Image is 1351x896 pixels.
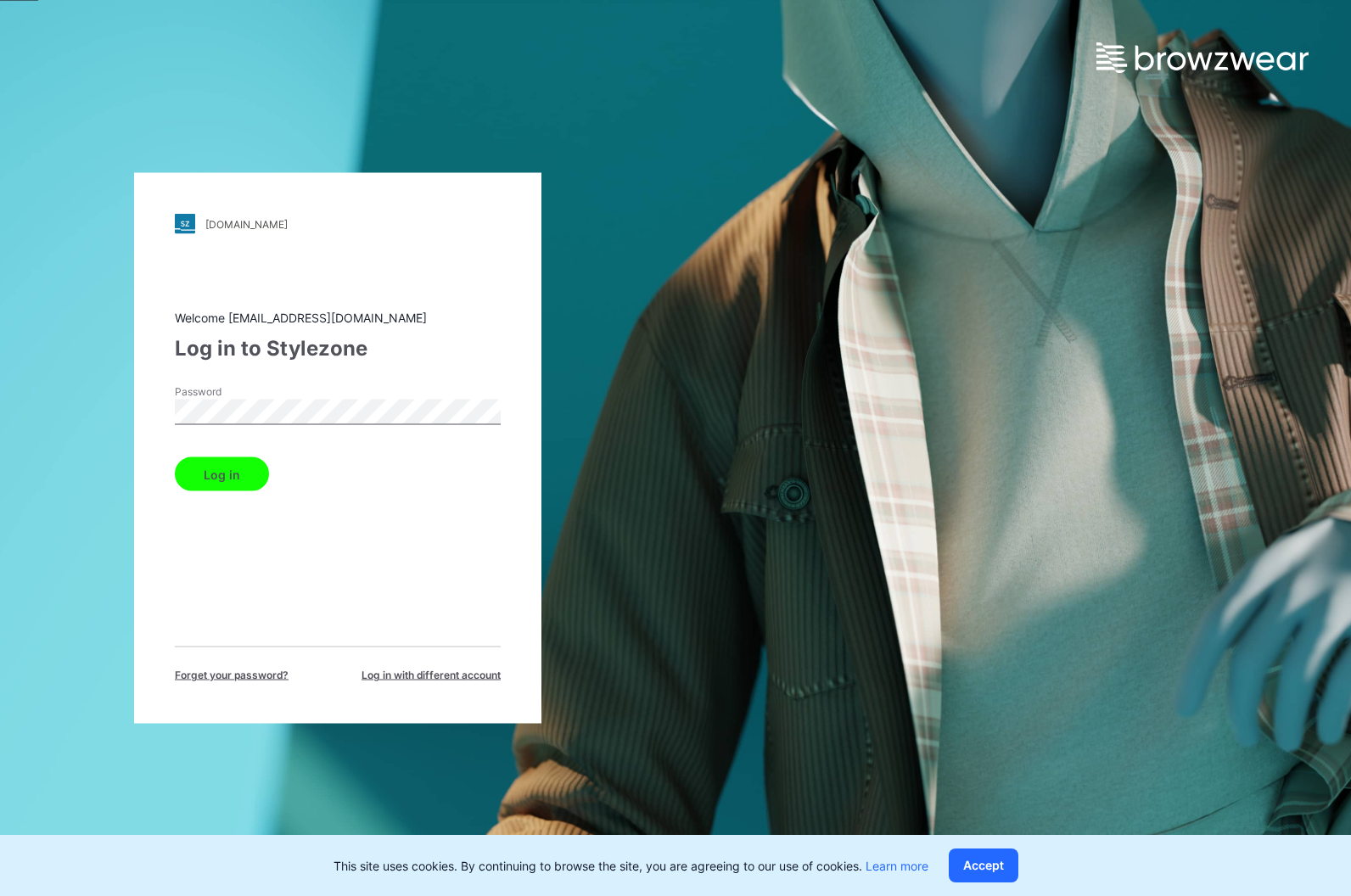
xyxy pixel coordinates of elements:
span: Log in with different account [362,668,501,683]
a: [DOMAIN_NAME] [175,214,501,234]
img: stylezone-logo.562084cfcfab977791bfbf7441f1a819.svg [175,214,195,234]
div: Welcome [EMAIL_ADDRESS][DOMAIN_NAME] [175,309,501,327]
span: Forget your password? [175,668,289,683]
button: Accept [949,848,1018,882]
div: Log in to Stylezone [175,333,501,364]
p: This site uses cookies. By continuing to browse the site, you are agreeing to our use of cookies. [334,857,928,875]
label: Password [175,384,294,400]
a: Learn more [866,859,928,873]
button: Log in [175,457,269,491]
div: [DOMAIN_NAME] [205,217,288,230]
img: browzwear-logo.e42bd6dac1945053ebaf764b6aa21510.svg [1096,42,1309,73]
